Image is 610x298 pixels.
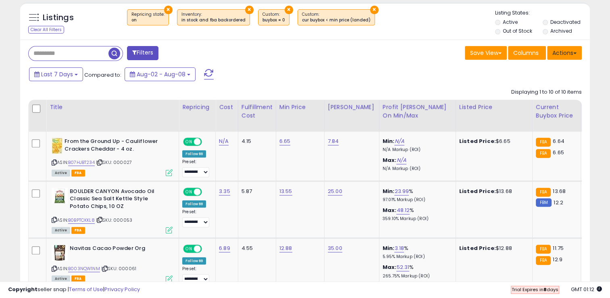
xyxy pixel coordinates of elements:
[571,285,602,293] span: 2025-08-16 01:12 GMT
[383,245,450,260] div: %
[181,17,246,23] div: in stock and fba backordered
[201,246,214,252] span: OFF
[383,264,450,279] div: %
[383,137,395,145] b: Min:
[182,159,209,177] div: Preset:
[553,187,566,195] span: 13.68
[8,286,140,294] div: seller snap | |
[536,188,551,197] small: FBA
[459,244,496,252] b: Listed Price:
[459,245,526,252] div: $12.88
[394,244,404,252] a: 3.18
[328,244,342,252] a: 35.00
[536,103,577,120] div: Current Buybox Price
[182,103,212,111] div: Repricing
[543,286,547,293] b: 8
[459,103,529,111] div: Listed Price
[396,156,406,164] a: N/A
[52,245,68,261] img: 41a-cjhpGkL._SL40_.jpg
[71,227,85,234] span: FBA
[219,244,230,252] a: 6.89
[71,170,85,176] span: FBA
[383,166,450,172] p: N/A Markup (ROI)
[52,188,68,204] img: 41HO8yS3TdL._SL40_.jpg
[68,265,100,272] a: B003NQW1NM
[511,88,582,96] div: Displaying 1 to 10 of 10 items
[495,9,590,17] p: Listing States:
[164,6,173,14] button: ×
[52,227,70,234] span: All listings currently available for purchase on Amazon
[553,256,562,263] span: 12.9
[503,27,532,34] label: Out of Stock
[52,170,70,176] span: All listings currently available for purchase on Amazon
[70,245,168,254] b: Navitas Cacao Powder Org
[29,67,83,81] button: Last 7 Days
[131,17,164,23] div: on
[536,256,551,265] small: FBA
[70,188,168,212] b: BOULDER CANYON Avocado Oil Classic Sea Salt Kettle Style Potato Chips, 10 OZ
[383,244,395,252] b: Min:
[219,137,229,145] a: N/A
[69,285,103,293] a: Terms of Use
[536,245,551,254] small: FBA
[536,198,552,207] small: FBM
[184,188,194,195] span: ON
[553,137,564,145] span: 6.64
[242,103,273,120] div: Fulfillment Cost
[201,188,214,195] span: OFF
[182,266,209,284] div: Preset:
[279,137,291,145] a: 6.65
[396,206,410,214] a: 48.12
[68,159,95,166] a: B07HJBT234
[285,6,293,14] button: ×
[503,19,518,25] label: Active
[302,11,371,23] span: Custom:
[383,156,397,164] b: Max:
[394,137,404,145] a: N/A
[465,46,507,60] button: Save View
[184,139,194,145] span: ON
[279,244,292,252] a: 12.88
[383,273,450,279] p: 265.75% Markup (ROI)
[328,103,376,111] div: [PERSON_NAME]
[43,12,74,23] h5: Listings
[68,217,95,224] a: B0BPTCKKL8
[137,70,185,78] span: Aug-02 - Aug-08
[242,245,270,252] div: 4.55
[383,206,397,214] b: Max:
[96,217,132,223] span: | SKU: 000053
[383,103,452,120] div: Profit [PERSON_NAME] on Min/Max
[459,187,496,195] b: Listed Price:
[512,286,558,293] span: Trial Expires in days
[52,138,62,154] img: 41WbeiUujuL._SL40_.jpg
[28,26,64,34] div: Clear All Filters
[508,46,546,60] button: Columns
[547,46,582,60] button: Actions
[553,149,564,156] span: 6.65
[127,46,158,60] button: Filters
[513,49,539,57] span: Columns
[262,11,285,23] span: Custom:
[181,11,246,23] span: Inventory :
[394,187,409,195] a: 23.99
[383,188,450,203] div: %
[84,71,121,79] span: Compared to:
[302,17,371,23] div: cur buybox < min price (landed)
[52,188,173,233] div: ASIN:
[184,246,194,252] span: ON
[550,27,572,34] label: Archived
[536,149,551,158] small: FBA
[262,17,285,23] div: buybox = 0
[383,263,397,271] b: Max:
[396,263,409,271] a: 52.31
[219,187,230,195] a: 3.35
[383,254,450,260] p: 5.95% Markup (ROI)
[52,138,173,175] div: ASIN:
[125,67,196,81] button: Aug-02 - Aug-08
[182,257,206,264] div: Follow BB
[328,137,339,145] a: 7.84
[383,147,450,153] p: N/A Markup (ROI)
[383,216,450,222] p: 359.10% Markup (ROI)
[50,103,175,111] div: Title
[383,187,395,195] b: Min:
